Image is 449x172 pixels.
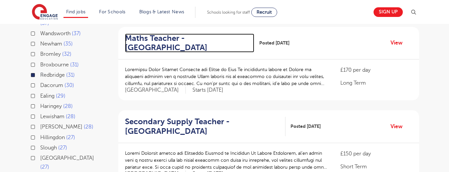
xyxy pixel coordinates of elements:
[40,20,49,26] span: 37
[40,51,45,55] input: Bromley 32
[40,93,45,97] input: Ealing 29
[259,40,289,46] span: Posted [DATE]
[257,10,272,15] span: Recruit
[40,51,61,57] span: Bromley
[40,103,62,109] span: Haringey
[40,62,69,68] span: Broxbourne
[340,66,412,74] p: £170 per day
[207,10,250,15] span: Schools looking for staff
[99,9,125,14] a: For Schools
[58,145,67,151] span: 27
[40,145,45,149] input: Slough 27
[40,41,45,45] input: Newham 35
[125,117,281,136] h2: Secondary Supply Teacher - [GEOGRAPHIC_DATA]
[62,51,71,57] span: 32
[139,9,184,14] a: Blogs & Latest News
[391,39,407,47] a: View
[340,79,412,87] p: Long Term
[66,72,75,78] span: 31
[125,150,327,171] p: Loremi Dolorsit ametco adi Elitseddo Eiusmod te Incididun Ut Labore Etdolorem, al’en admin veni q...
[125,87,186,94] span: [GEOGRAPHIC_DATA]
[125,66,327,87] p: Loremipsu Dolor Sitamet Consecte adi Elitse do Eius Te incididuntu labore et Dolore ma aliquaeni ...
[63,103,73,109] span: 28
[40,155,45,159] input: [GEOGRAPHIC_DATA] 27
[40,93,55,99] span: Ealing
[40,103,45,108] input: Haringey 28
[72,31,81,37] span: 37
[64,82,74,88] span: 30
[40,124,45,128] input: [PERSON_NAME] 28
[251,8,277,17] a: Recruit
[40,155,94,161] span: [GEOGRAPHIC_DATA]
[40,72,45,76] input: Redbridge 31
[40,62,45,66] input: Broxbourne 31
[290,123,321,130] span: Posted [DATE]
[340,150,412,158] p: £150 per day
[66,114,75,120] span: 28
[84,124,93,130] span: 28
[125,117,286,136] a: Secondary Supply Teacher - [GEOGRAPHIC_DATA]
[125,34,249,53] h2: Maths Teacher - [GEOGRAPHIC_DATA]
[125,34,254,53] a: Maths Teacher - [GEOGRAPHIC_DATA]
[40,31,70,37] span: Wandsworth
[40,72,65,78] span: Redbridge
[56,93,65,99] span: 29
[40,41,62,47] span: Newham
[66,134,75,140] span: 27
[192,87,223,94] p: Starts [DATE]
[63,41,73,47] span: 35
[40,114,45,118] input: Lewisham 28
[32,4,58,21] img: Engage Education
[40,134,65,140] span: Hillingdon
[40,164,49,170] span: 27
[40,31,45,35] input: Wandsworth 37
[40,145,57,151] span: Slough
[40,82,45,87] input: Dacorum 30
[340,163,412,171] p: Short Term
[40,114,64,120] span: Lewisham
[40,134,45,139] input: Hillingdon 27
[40,82,63,88] span: Dacorum
[40,124,82,130] span: [PERSON_NAME]
[391,122,407,131] a: View
[66,9,86,14] a: Find jobs
[70,62,79,68] span: 31
[374,7,403,17] a: Sign up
